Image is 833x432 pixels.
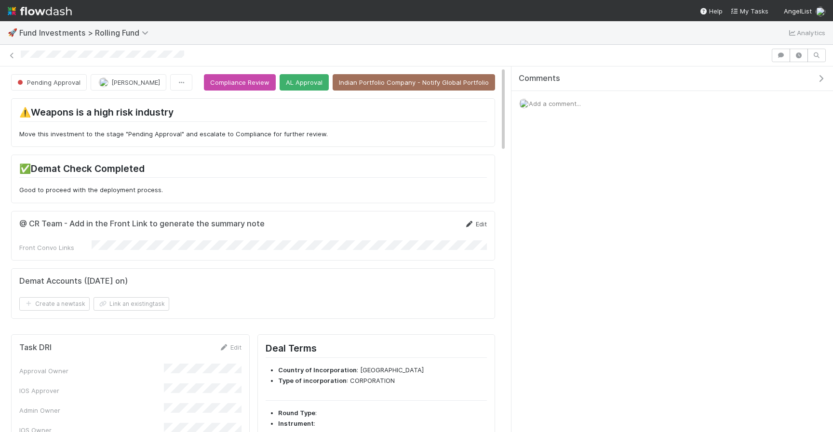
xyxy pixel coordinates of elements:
a: Analytics [787,27,825,39]
h2: ⚠️Weapons is a high risk industry [19,106,487,121]
h2: Deal Terms [266,342,487,357]
a: Edit [464,220,487,228]
span: [PERSON_NAME] [111,79,160,86]
p: Move this investment to the stage "Pending Approval" and escalate to Compliance for further review. [19,130,487,139]
div: Help [699,6,723,16]
h5: Demat Accounts ([DATE] on) [19,276,128,286]
button: Link an existingtask [94,297,169,311]
li: : [GEOGRAPHIC_DATA] [278,366,487,375]
img: avatar_ac990a78-52d7-40f8-b1fe-cbbd1cda261e.png [519,99,529,108]
strong: Type of incorporation [278,377,347,384]
h5: Task DRI [19,343,52,353]
h5: @ CR Team - Add in the Front Link to generate the summary note [19,219,265,229]
button: Compliance Review [204,74,276,91]
div: Front Convo Links [19,243,92,252]
span: Pending Approval [15,79,81,86]
button: Pending Approval [11,74,87,91]
div: IOS Approver [19,386,164,395]
span: 🚀 [8,28,17,37]
span: Fund Investments > Rolling Fund [19,28,153,38]
span: Comments [519,74,560,83]
li: : CORPORATION [278,376,487,386]
strong: Round Type [278,409,315,417]
img: logo-inverted-e16ddd16eac7371096b0.svg [8,3,72,19]
p: Good to proceed with the deployment process. [19,185,487,195]
a: Edit [219,343,242,351]
button: AL Approval [280,74,329,91]
img: avatar_ac990a78-52d7-40f8-b1fe-cbbd1cda261e.png [816,7,825,16]
span: AngelList [784,7,812,15]
li: : [278,408,487,418]
span: My Tasks [730,7,768,15]
h2: ✅Demat Check Completed [19,163,487,178]
a: My Tasks [730,6,768,16]
strong: Country of Incorporation [278,366,357,374]
button: [PERSON_NAME] [91,74,166,91]
span: Add a comment... [529,100,581,107]
button: Indian Portfolio Company - Notify Global Portfolio [333,74,495,91]
div: Approval Owner [19,366,164,376]
div: Admin Owner [19,406,164,415]
button: Create a newtask [19,297,90,311]
li: : [278,419,487,429]
img: avatar_ac990a78-52d7-40f8-b1fe-cbbd1cda261e.png [99,78,108,87]
strong: Instrument [278,419,314,427]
